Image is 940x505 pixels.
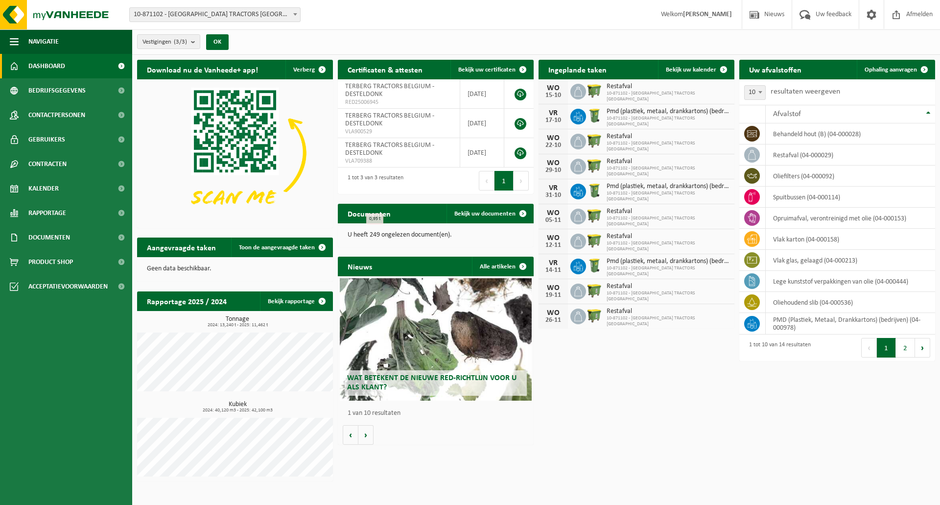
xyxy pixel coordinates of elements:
td: PMD (Plastiek, Metaal, Drankkartons) (bedrijven) (04-000978) [766,313,936,335]
td: oliefilters (04-000092) [766,166,936,187]
img: WB-0240-HPE-GN-51 [586,107,603,124]
div: 15-10 [543,92,563,99]
span: TERBERG TRACTORS BELGIUM - DESTELDONK [345,112,434,127]
h2: Rapportage 2025 / 2024 [137,291,236,311]
span: 10 [745,86,765,99]
span: Documenten [28,225,70,250]
p: U heeft 249 ongelezen document(en). [348,232,524,239]
td: vlak karton (04-000158) [766,229,936,250]
h2: Download nu de Vanheede+ app! [137,60,268,79]
span: Restafval [607,83,729,91]
img: WB-1100-HPE-GN-50 [586,207,603,224]
span: RED25006945 [345,98,452,106]
span: Gebruikers [28,127,65,152]
h2: Nieuws [338,257,382,276]
span: Wat betekent de nieuwe RED-richtlijn voor u als klant? [347,374,517,391]
span: Bedrijfsgegevens [28,78,86,103]
img: WB-1100-HPE-GN-50 [586,132,603,149]
p: 1 van 10 resultaten [348,410,529,417]
div: 31-10 [543,192,563,199]
h3: Kubiek [142,401,333,413]
img: WB-1100-HPE-GN-50 [586,307,603,324]
span: Restafval [607,133,729,141]
count: (3/3) [174,39,187,45]
strong: [PERSON_NAME] [683,11,732,18]
div: 12-11 [543,242,563,249]
td: [DATE] [460,138,504,168]
div: WO [543,309,563,317]
img: WB-1100-HPE-GN-50 [586,232,603,249]
td: lege kunststof verpakkingen van olie (04-000444) [766,271,936,292]
div: 1 tot 10 van 14 resultaten [744,337,811,359]
button: Next [514,171,529,191]
div: 05-11 [543,217,563,224]
span: Kalender [28,176,59,201]
span: 10-871102 - [GEOGRAPHIC_DATA] TRACTORS [GEOGRAPHIC_DATA] [607,116,729,127]
div: 19-11 [543,292,563,299]
div: WO [543,284,563,292]
h2: Documenten [338,204,400,223]
a: Ophaling aanvragen [857,60,934,79]
span: Pmd (plastiek, metaal, drankkartons) (bedrijven) [607,258,729,265]
img: WB-1100-HPE-GN-50 [586,82,603,99]
span: 10-871102 - [GEOGRAPHIC_DATA] TRACTORS [GEOGRAPHIC_DATA] [607,265,729,277]
div: VR [543,184,563,192]
span: VLA900529 [345,128,452,136]
div: 1 tot 3 van 3 resultaten [343,170,403,192]
button: Verberg [285,60,332,79]
div: 17-10 [543,117,563,124]
span: 10-871102 - [GEOGRAPHIC_DATA] TRACTORS [GEOGRAPHIC_DATA] [607,240,729,252]
span: Verberg [293,67,315,73]
button: Volgende [358,425,374,445]
td: [DATE] [460,109,504,138]
span: 10-871102 - TERBERG TRACTORS BELGIUM - DESTELDONK [129,7,301,22]
span: Bekijk uw certificaten [458,67,516,73]
a: Alle artikelen [472,257,533,276]
a: Toon de aangevraagde taken [231,238,332,257]
div: WO [543,84,563,92]
td: restafval (04-000029) [766,144,936,166]
td: [DATE] [460,79,504,109]
div: 29-10 [543,167,563,174]
span: Ophaling aanvragen [865,67,917,73]
div: WO [543,209,563,217]
span: Restafval [607,233,729,240]
div: 26-11 [543,317,563,324]
p: Geen data beschikbaar. [147,265,323,272]
div: VR [543,259,563,267]
button: Previous [479,171,494,191]
span: Pmd (plastiek, metaal, drankkartons) (bedrijven) [607,108,729,116]
span: 2024: 13,240 t - 2025: 11,462 t [142,323,333,328]
a: Wat betekent de nieuwe RED-richtlijn voor u als klant? [340,278,532,401]
a: Bekijk uw certificaten [450,60,533,79]
button: Vorige [343,425,358,445]
img: WB-0240-HPE-GN-51 [586,182,603,199]
button: Vestigingen(3/3) [137,34,200,49]
h2: Ingeplande taken [539,60,616,79]
span: Restafval [607,283,729,290]
span: 2024: 40,120 m3 - 2025: 42,100 m3 [142,408,333,413]
span: Contracten [28,152,67,176]
span: 10-871102 - [GEOGRAPHIC_DATA] TRACTORS [GEOGRAPHIC_DATA] [607,166,729,177]
button: 1 [877,338,896,358]
img: Download de VHEPlus App [137,79,333,226]
span: Bekijk uw documenten [454,211,516,217]
img: WB-1100-HPE-GN-50 [586,157,603,174]
span: Vestigingen [142,35,187,49]
span: VLA709388 [345,157,452,165]
a: Bekijk uw documenten [446,204,533,223]
label: resultaten weergeven [771,88,840,96]
span: 10-871102 - [GEOGRAPHIC_DATA] TRACTORS [GEOGRAPHIC_DATA] [607,290,729,302]
button: OK [206,34,229,50]
button: Previous [861,338,877,358]
img: WB-0240-HPE-GN-51 [586,257,603,274]
div: 22-10 [543,142,563,149]
a: Bekijk uw kalender [658,60,733,79]
span: Dashboard [28,54,65,78]
span: Pmd (plastiek, metaal, drankkartons) (bedrijven) [607,183,729,191]
span: Bekijk uw kalender [666,67,716,73]
td: oliehoudend slib (04-000536) [766,292,936,313]
span: Restafval [607,308,729,315]
span: 10-871102 - [GEOGRAPHIC_DATA] TRACTORS [GEOGRAPHIC_DATA] [607,191,729,202]
span: Rapportage [28,201,66,225]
